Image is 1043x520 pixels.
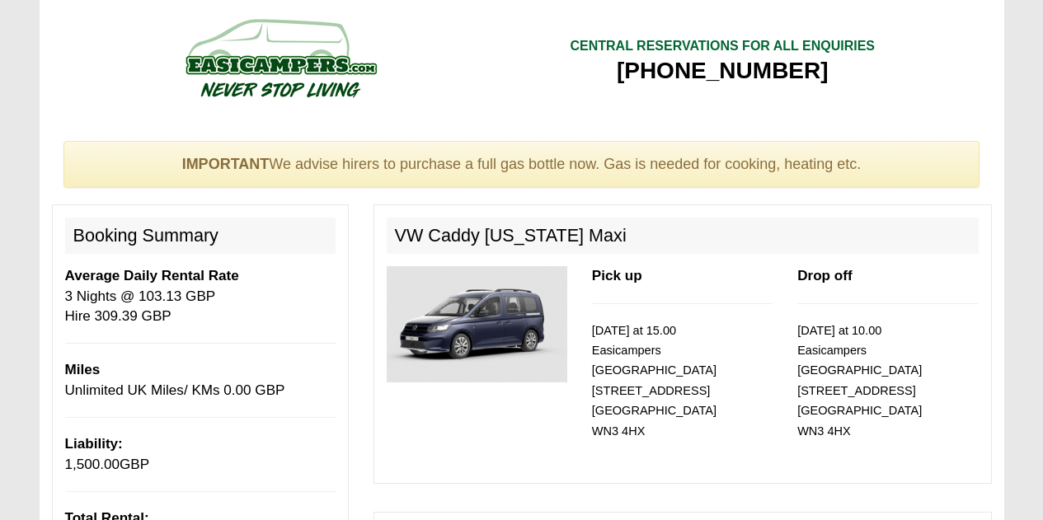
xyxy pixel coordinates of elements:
[592,268,642,283] b: Pick up
[182,156,270,172] strong: IMPORTANT
[65,360,336,401] p: Unlimited UK Miles/ KMs 0.00 GBP
[570,37,875,56] div: CENTRAL RESERVATIONS FOR ALL ENQUIRIES
[797,324,922,438] small: [DATE] at 10.00 Easicampers [GEOGRAPHIC_DATA] [STREET_ADDRESS] [GEOGRAPHIC_DATA] WN3 4HX
[592,324,716,438] small: [DATE] at 15.00 Easicampers [GEOGRAPHIC_DATA] [STREET_ADDRESS] [GEOGRAPHIC_DATA] WN3 4HX
[63,141,980,189] div: We advise hirers to purchase a full gas bottle now. Gas is needed for cooking, heating etc.
[387,218,979,254] h2: VW Caddy [US_STATE] Maxi
[65,218,336,254] h2: Booking Summary
[65,457,120,472] span: 1,500.00
[124,12,437,103] img: campers-checkout-logo.png
[797,268,852,283] b: Drop off
[387,266,567,382] img: 348.jpg
[570,56,875,86] div: [PHONE_NUMBER]
[65,266,336,326] p: 3 Nights @ 103.13 GBP Hire 309.39 GBP
[65,436,123,452] b: Liability:
[65,362,101,377] b: Miles
[65,434,336,475] p: GBP
[65,268,239,283] b: Average Daily Rental Rate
